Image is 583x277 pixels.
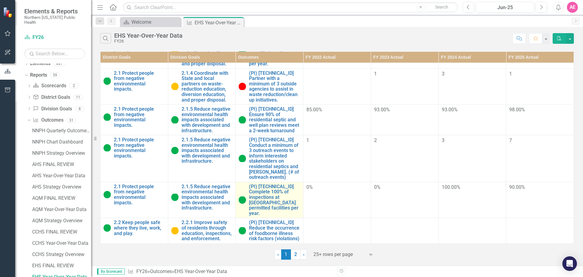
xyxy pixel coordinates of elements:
a: 2.2 Keep people safe where they live, work, and play. [114,220,165,236]
a: Scorecards [33,82,66,89]
div: AQM Strategy Overview [32,218,91,223]
span: › [303,251,305,257]
div: 2 [69,83,79,88]
a: NNPH Strategy Overview [31,148,91,158]
td: Double-Click to Edit Right Click for Context Menu [101,105,168,135]
a: 2.1.4 Coordinate with State and local partners on waste-reduction education, diversion education,... [182,71,233,103]
a: 2.1 Protect people from negative environmental impacts. [114,184,165,205]
button: Jun-25 [476,2,534,13]
td: Double-Click to Edit Right Click for Context Menu [101,135,168,182]
input: Search ClearPoint... [123,2,458,13]
div: Open Intercom Messenger [562,256,577,271]
img: In Progress [171,83,179,90]
span: 0% [374,184,380,190]
div: 59 [50,73,60,78]
a: AQM Year-Over-Year Data [31,205,91,214]
div: » » [128,268,332,275]
td: Double-Click to Edit Right Click for Context Menu [236,105,303,135]
img: On Target [104,191,111,198]
a: (PI) [TECHNICAL_ID] Conduct a minimum of 3 outreach events to inform interested stakeholders on r... [249,137,300,180]
span: 1 [509,71,512,77]
td: Double-Click to Edit Right Click for Context Menu [168,105,236,135]
a: AHS FINAL REVIEW [31,160,91,169]
td: Double-Click to Edit Right Click for Context Menu [101,218,168,243]
a: NNPH Quarterly Outcomes Report [31,126,91,136]
div: AQM Year-Over-Year Data [32,207,91,212]
a: Elements [30,60,50,67]
a: (PI) [TECHNICAL_ID] Complete 100% of inspections at permitted waste management facilities per year. [249,34,300,67]
a: AHS Strategy Overview [31,182,91,192]
div: FY26 [114,39,182,43]
a: FY26 [24,34,85,41]
td: Double-Click to Edit Right Click for Context Menu [168,182,236,218]
img: On Target [104,78,111,85]
img: In Progress [171,227,179,234]
td: Double-Click to Edit Right Click for Context Menu [236,182,303,218]
img: On Target [171,147,179,154]
a: AQM Strategy Overview [31,216,91,226]
span: ‹ [277,251,279,257]
input: Search Below... [24,48,85,59]
span: 2 [374,137,377,143]
a: Outcomes [33,117,63,124]
div: 31 [66,118,76,123]
img: On Target [239,155,246,162]
a: (PI) [TECHNICAL_ID] Partner with a minimum of 3 outside agencies to assist in waste reduction/cle... [249,71,300,103]
a: Welcome [121,18,179,26]
div: CCHS FINAL REVIEW [32,229,91,235]
a: (PI) [TECHNICAL_ID] Reduce the occurrence of foodborne illness risk factors (violations) [249,220,300,241]
a: 2.1.5 Reduce negative environmental health impacts associated with development and infrastructure. [182,137,233,164]
td: Double-Click to Edit Right Click for Context Menu [168,218,236,243]
div: Welcome [131,18,179,26]
div: AHS Strategy Overview [32,184,91,190]
a: NNPH Chart Dashboard [31,137,91,147]
a: (PI) [TECHNICAL_ID] Complete 100% of inspections at [GEOGRAPHIC_DATA] permitted facilities per year. [249,184,300,216]
a: CCHS FINAL REVIEW [31,227,91,237]
img: On Target [239,196,246,204]
div: Jun-25 [478,4,532,11]
span: 7 [509,137,512,143]
div: AQM FINAL REVIEW [32,196,91,201]
span: 85.00% [306,107,322,113]
a: FY26 [136,268,148,274]
div: EHS Year-Over-Year Data [195,19,242,26]
a: District Goals [33,94,70,101]
div: 11 [73,95,83,100]
span: Elements & Reports [24,8,85,15]
span: 93.00% [442,107,458,113]
a: AQM FINAL REVIEW [31,193,91,203]
td: Double-Click to Edit Right Click for Context Menu [101,182,168,218]
div: AHS Year-Over-Year Data [32,173,91,178]
a: 2.1.5 Reduce negative environmental health impacts associated with development and infrastructure. [182,184,233,211]
a: 2.2.1 Improve safety of residents through education, inspections, and enforcement. [182,220,233,241]
a: AHS Year-Over-Year Data [31,171,91,181]
span: 3 [442,137,445,143]
td: Double-Click to Edit Right Click for Context Menu [236,68,303,105]
span: By Scorecard [97,268,125,275]
a: 2.1.5 Reduce negative environmental health impacts associated with development and infrastructure. [182,106,233,133]
span: 1 [281,249,291,260]
img: On Target [171,194,179,201]
div: 497 [53,61,65,66]
a: 2 [291,249,301,260]
td: Double-Click to Edit Right Click for Context Menu [168,68,236,105]
div: EHS Year-Over-Year Data [114,32,182,39]
div: NNPH Quarterly Outcomes Report [32,128,91,133]
a: (PI) [TECHNICAL_ID] Ensure 90% of residential septic and well plan reviews meet a 2-week turnaround [249,106,300,133]
a: EHS FINAL REVIEW [31,261,91,271]
div: EHS Year-Over-Year Data [174,268,227,274]
img: On Target [104,224,111,232]
td: Double-Click to Edit Right Click for Context Menu [236,218,303,243]
button: AE [567,2,578,13]
span: Search [435,5,448,9]
td: Double-Click to Edit Right Click for Context Menu [236,135,303,182]
a: 2.1.4 Coordinate with State and local partners on waste-reduction education, diversion education,... [182,34,233,67]
img: ClearPoint Strategy [3,7,14,18]
span: 100.00% [442,184,460,190]
span: 1 [374,71,377,77]
a: Outcomes [150,268,172,274]
a: Reports [30,72,47,79]
div: CCHS Year-Over-Year Data [32,241,91,246]
div: AHS FINAL REVIEW [32,162,91,167]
